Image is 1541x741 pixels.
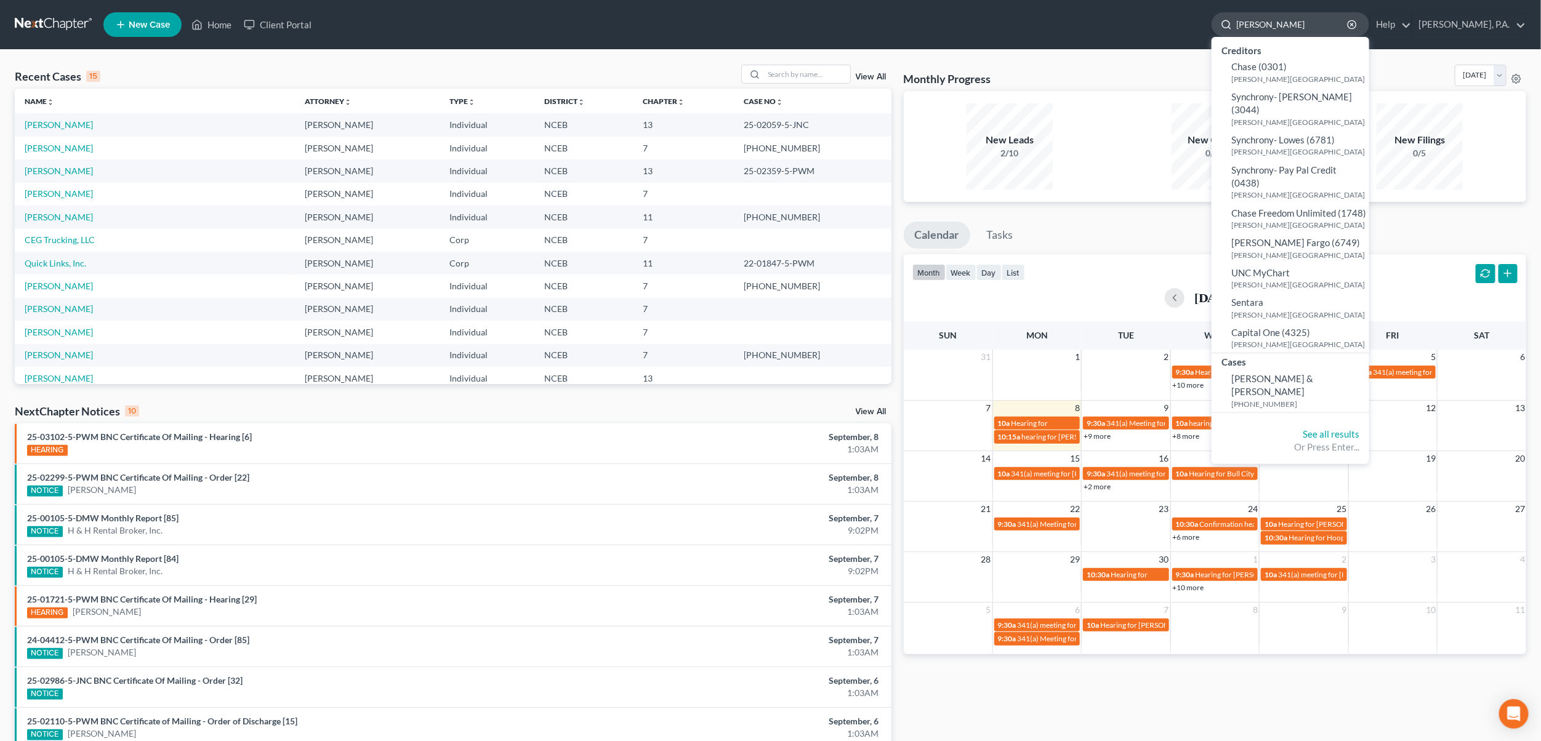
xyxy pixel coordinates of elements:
[1074,603,1081,617] span: 6
[633,298,734,321] td: 7
[25,97,54,106] a: Nameunfold_more
[25,303,93,314] a: [PERSON_NAME]
[534,321,634,343] td: NCEB
[1265,533,1287,542] span: 10:30a
[1087,570,1109,579] span: 10:30a
[1163,401,1170,415] span: 9
[25,119,93,130] a: [PERSON_NAME]
[27,445,68,456] div: HEARING
[603,634,879,646] div: September, 7
[468,98,475,106] i: unfold_more
[1231,146,1366,157] small: [PERSON_NAME][GEOGRAPHIC_DATA]
[305,97,352,106] a: Attorneyunfold_more
[1341,552,1348,567] span: 2
[904,222,970,249] a: Calendar
[25,166,93,176] a: [PERSON_NAME]
[1278,519,1374,529] span: Hearing for [PERSON_NAME]
[534,367,634,390] td: NCEB
[603,687,879,699] div: 1:03AM
[643,97,685,106] a: Chapterunfold_more
[534,252,634,274] td: NCEB
[295,183,439,206] td: [PERSON_NAME]
[633,113,734,136] td: 13
[295,159,439,182] td: [PERSON_NAME]
[440,137,534,159] td: Individual
[1474,330,1489,340] span: Sat
[534,113,634,136] td: NCEB
[1231,373,1313,397] span: [PERSON_NAME] & [PERSON_NAME]
[603,484,879,496] div: 1:03AM
[295,367,439,390] td: [PERSON_NAME]
[27,553,179,564] a: 25-00105-5-DMW Monthly Report [84]
[1022,432,1189,441] span: hearing for [PERSON_NAME] and [PERSON_NAME]
[1430,552,1437,567] span: 3
[1074,401,1081,415] span: 8
[1084,431,1111,441] a: +9 more
[1176,419,1188,428] span: 10a
[534,137,634,159] td: NCEB
[1106,419,1226,428] span: 341(a) Meeting for [PERSON_NAME]
[1231,91,1352,115] span: Synchrony- [PERSON_NAME] (3044)
[27,675,243,686] a: 25-02986-5-JNC BNC Certificate Of Mailing - Order [32]
[985,401,992,415] span: 7
[1231,267,1290,278] span: UNC MyChart
[27,648,63,659] div: NOTICE
[603,431,879,443] div: September, 8
[1231,399,1366,409] small: [PHONE_NUMBER]
[1252,552,1259,567] span: 1
[633,228,734,251] td: 7
[603,646,879,659] div: 1:03AM
[633,321,734,343] td: 7
[734,274,891,297] td: [PHONE_NUMBER]
[15,69,100,84] div: Recent Cases
[734,137,891,159] td: [PHONE_NUMBER]
[1370,14,1411,36] a: Help
[1231,61,1287,72] span: Chase (0301)
[534,206,634,228] td: NCEB
[603,553,879,565] div: September, 7
[1200,519,1340,529] span: Confirmation hearing for [PERSON_NAME]
[68,565,163,577] a: H & H Rental Broker, Inc.
[295,321,439,343] td: [PERSON_NAME]
[544,97,585,106] a: Districtunfold_more
[1278,570,1434,579] span: 341(a) meeting for [PERSON_NAME] Farms, LLC
[1231,297,1263,308] span: Sentara
[25,258,86,268] a: Quick Links, Inc.
[603,524,879,537] div: 9:02PM
[856,73,887,81] a: View All
[980,350,992,364] span: 31
[344,98,352,106] i: unfold_more
[1212,353,1369,369] div: Cases
[1172,147,1258,159] div: 0/10
[912,264,946,281] button: month
[295,228,439,251] td: [PERSON_NAME]
[68,524,163,537] a: H & H Rental Broker, Inc.
[998,432,1021,441] span: 10:15a
[1231,250,1366,260] small: [PERSON_NAME][GEOGRAPHIC_DATA]
[27,472,249,483] a: 25-02299-5-PWM BNC Certificate Of Mailing - Order [22]
[440,183,534,206] td: Individual
[73,606,141,618] a: [PERSON_NAME]
[939,330,957,340] span: Sun
[980,451,992,466] span: 14
[1173,532,1200,542] a: +6 more
[1087,419,1105,428] span: 9:30a
[603,443,879,455] div: 1:03AM
[1163,603,1170,617] span: 7
[27,513,179,523] a: 25-00105-5-DMW Monthly Report [85]
[1341,603,1348,617] span: 9
[449,97,475,106] a: Typeunfold_more
[27,716,297,726] a: 25-02110-5-PWM BNC Certificate of Mailing - Order of Discharge [15]
[295,298,439,321] td: [PERSON_NAME]
[603,727,879,740] div: 1:03AM
[1425,451,1437,466] span: 19
[985,603,992,617] span: 5
[534,183,634,206] td: NCEB
[27,607,68,619] div: HEARING
[25,188,93,199] a: [PERSON_NAME]
[125,406,139,417] div: 10
[1189,469,1297,478] span: Hearing for Bull City Designs, LLC
[1087,469,1105,478] span: 9:30a
[1087,620,1099,630] span: 10a
[1514,603,1526,617] span: 11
